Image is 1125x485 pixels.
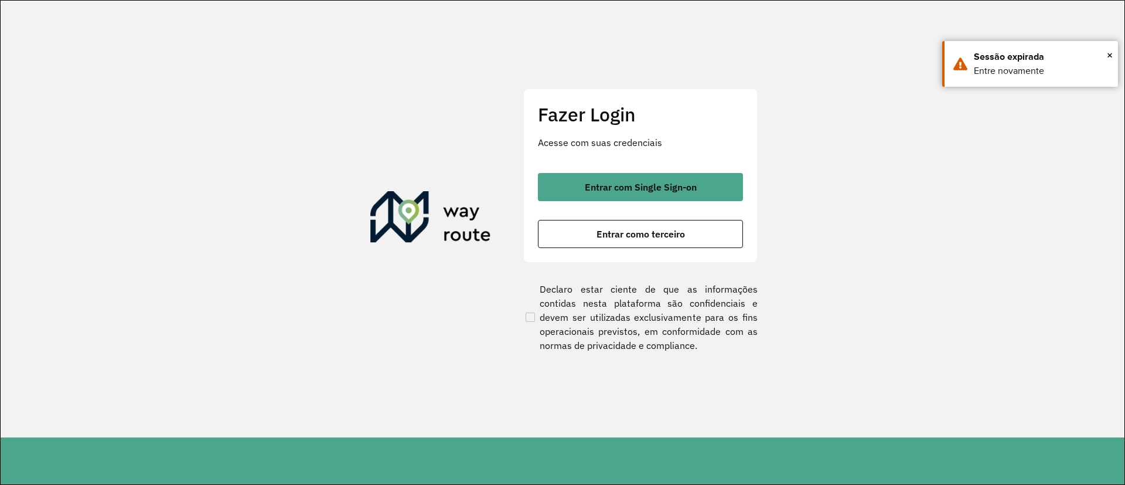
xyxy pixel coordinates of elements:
button: Close [1107,46,1113,64]
span: Entrar como terceiro [596,229,685,239]
span: × [1107,46,1113,64]
div: Sessão expirada [974,50,1109,64]
button: button [538,173,743,201]
div: Entre novamente [974,64,1109,78]
button: button [538,220,743,248]
h2: Fazer Login [538,103,743,126]
img: Roteirizador AmbevTech [370,191,491,247]
label: Declaro estar ciente de que as informações contidas nesta plataforma são confidenciais e devem se... [523,282,758,352]
span: Entrar com Single Sign-on [585,182,697,192]
p: Acesse com suas credenciais [538,135,743,150]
